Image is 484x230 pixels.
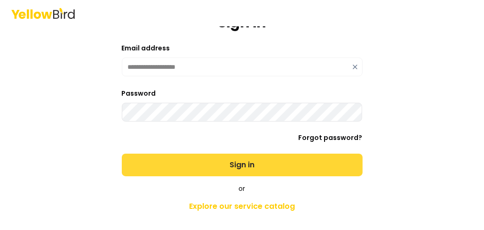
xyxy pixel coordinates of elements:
h1: Sign in [218,14,266,31]
a: Explore our service catalog [77,197,408,216]
label: Password [122,89,156,98]
button: Sign in [122,154,363,176]
label: Email address [122,43,170,53]
span: or [239,184,246,193]
a: Forgot password? [299,133,363,142]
